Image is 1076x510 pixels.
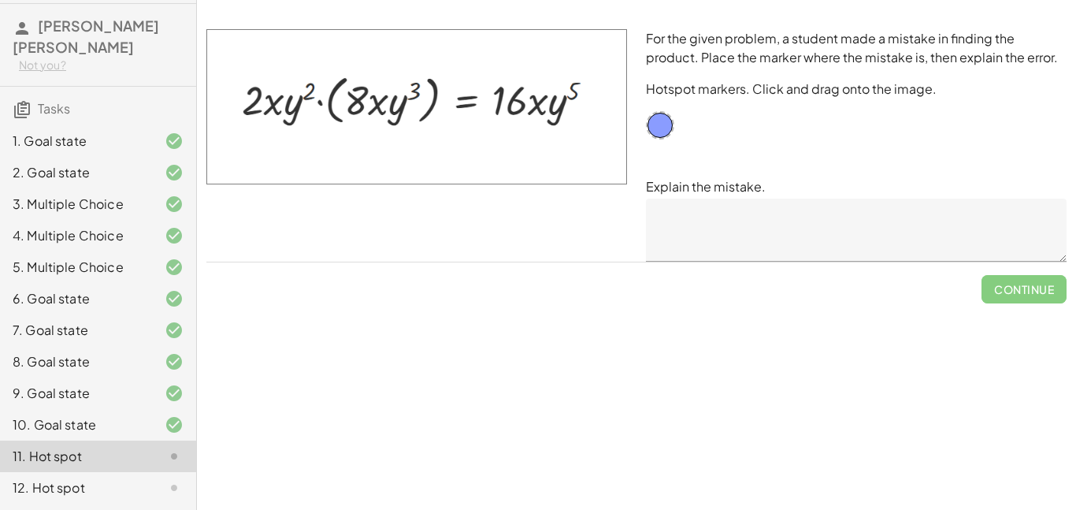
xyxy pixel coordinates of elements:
i: Task finished and correct. [165,163,184,182]
div: 11. Hot spot [13,447,139,466]
i: Task finished and correct. [165,384,184,403]
p: For the given problem, a student made a mistake in finding the product. Place the marker where th... [646,29,1067,67]
div: 10. Goal state [13,415,139,434]
span: Tasks [38,100,70,117]
i: Task finished and correct. [165,415,184,434]
i: Task finished and correct. [165,132,184,151]
div: 1. Goal state [13,132,139,151]
div: 8. Goal state [13,352,139,371]
div: 12. Hot spot [13,478,139,497]
div: 3. Multiple Choice [13,195,139,214]
i: Task not started. [165,447,184,466]
i: Task finished and correct. [165,321,184,340]
div: 9. Goal state [13,384,139,403]
div: Not you? [19,58,184,73]
i: Task finished and correct. [165,352,184,371]
i: Task finished and correct. [165,195,184,214]
span: [PERSON_NAME] [PERSON_NAME] [13,17,159,56]
img: b42f739e0bd79d23067a90d0ea4ccfd2288159baac1bcee117f9be6b6edde5c4.png [206,29,627,184]
div: 7. Goal state [13,321,139,340]
div: 6. Goal state [13,289,139,308]
p: Hotspot markers. Click and drag onto the image. [646,80,1067,99]
div: 4. Multiple Choice [13,226,139,245]
i: Task not started. [165,478,184,497]
i: Task finished and correct. [165,226,184,245]
i: Task finished and correct. [165,289,184,308]
p: Explain the mistake. [646,177,1067,196]
div: 5. Multiple Choice [13,258,139,277]
i: Task finished and correct. [165,258,184,277]
div: 2. Goal state [13,163,139,182]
